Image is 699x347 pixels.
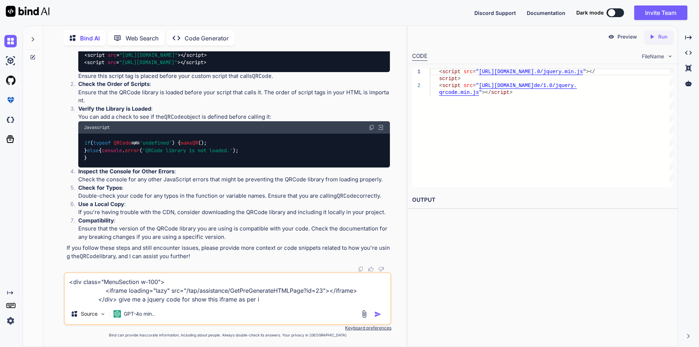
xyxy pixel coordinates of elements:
span: </ > [181,52,207,58]
div: 1 [412,68,420,75]
img: ai-studio [4,55,17,67]
img: premium [4,94,17,106]
p: Ensure this script tag is placed before your custom script that calls . [78,72,390,80]
p: GPT-4o min.. [124,310,155,318]
textarea: <div class="MenuSection w-100"> <iframe loading="lazy" src="/tap/assistance/GetPreGenerateHTMLPag... [65,273,390,304]
span: src [463,83,473,88]
span: "[URL][DOMAIN_NAME]" [119,52,178,58]
span: script [87,52,105,58]
p: : Ensure that the QRCode library is loaded before your script that calls it. The order of script ... [78,80,390,105]
strong: Check the Order of Scripts [78,80,150,87]
img: copy [369,125,375,130]
span: > [509,90,512,95]
span: console [102,147,122,154]
code: QRCode [337,192,356,200]
span: script [186,59,204,66]
p: Bind AI [80,34,100,43]
span: QRCode [114,140,131,146]
span: " [479,90,482,95]
span: typeof [93,140,111,146]
button: Invite Team [634,5,687,20]
span: < = > [84,59,180,66]
img: chevron down [667,53,673,59]
p: : Check the console for any other JavaScript errors that might be preventing the QRCode library f... [78,167,390,184]
span: ></ [482,90,491,95]
img: Pick Models [100,311,106,317]
span: src [107,59,116,66]
img: chat [4,35,17,47]
span: src [108,52,116,58]
img: GPT-4o mini [114,310,121,318]
span: " [583,69,586,75]
p: : You can add a check to see if the object is defined before calling it: [78,105,390,121]
span: script [491,90,509,95]
span: Javascript [84,125,110,130]
span: script [87,59,104,66]
img: preview [608,33,615,40]
span: if [84,140,90,146]
span: > [457,76,460,82]
img: githubLight [4,74,17,87]
img: Open in Browser [378,124,384,131]
span: Discord Support [474,10,516,16]
span: < [439,69,442,75]
code: ( !== ) { (); } { . ( ); } [84,139,238,162]
strong: Check for Typos [78,184,122,191]
span: script [439,76,457,82]
span: " [476,69,479,75]
code: QRCode [164,113,184,121]
p: Code Generator [185,34,229,43]
span: qrcode.min.js [439,90,479,95]
button: Documentation [527,9,565,17]
span: 'undefined' [140,140,172,146]
p: Web Search [126,34,159,43]
img: settings [4,315,17,327]
p: Bind can provide inaccurate information, including about people. Always double-check its answers.... [64,332,391,338]
img: like [368,266,374,272]
code: QRCode [252,72,272,80]
p: If you follow these steps and still encounter issues, please provide more context or code snippet... [67,244,390,260]
span: = [473,69,475,75]
img: icon [374,311,382,318]
span: " [476,83,479,88]
p: Source [81,310,98,318]
img: dislike [378,266,384,272]
span: 'QRCode library is not loaded.' [142,147,233,154]
span: [URL][DOMAIN_NAME] [479,83,534,88]
h2: OUTPUT [408,192,678,209]
span: error [125,147,139,154]
p: Preview [617,33,637,40]
span: [URL][DOMAIN_NAME]. [479,69,537,75]
div: CODE [412,52,427,61]
span: </ > [180,59,206,66]
strong: Inspect the Console for Other Errors [78,168,174,175]
button: Discord Support [474,9,516,17]
span: = [473,83,475,88]
span: script [186,52,204,58]
strong: Compatibility [78,217,114,224]
strong: Use a Local Copy [78,201,124,208]
span: else [87,147,99,154]
span: < [439,83,442,88]
img: darkCloudIdeIcon [4,114,17,126]
span: ></ [586,69,595,75]
span: "[URL][DOMAIN_NAME]" [119,59,177,66]
span: < = > [84,52,181,58]
img: Bind AI [6,6,50,17]
span: makeQR [181,140,198,146]
code: QRCode [80,253,99,260]
span: script [442,83,460,88]
p: Keyboard preferences [64,325,391,331]
p: : If you're having trouble with the CDN, consider downloading the QRCode library and including it... [78,200,390,217]
div: 2 [412,82,420,89]
span: src [463,69,473,75]
span: 0/jquery.min.js [537,69,583,75]
span: FileName [642,53,664,60]
span: Dark mode [576,9,604,16]
p: : Double-check your code for any typos in the function or variable names. Ensure that you are cal... [78,184,390,200]
p: : Ensure that the version of the QRCode library you are using is compatible with your code. Check... [78,217,390,241]
img: copy [358,266,364,272]
p: Run [658,33,667,40]
span: Documentation [527,10,565,16]
span: script [442,69,460,75]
